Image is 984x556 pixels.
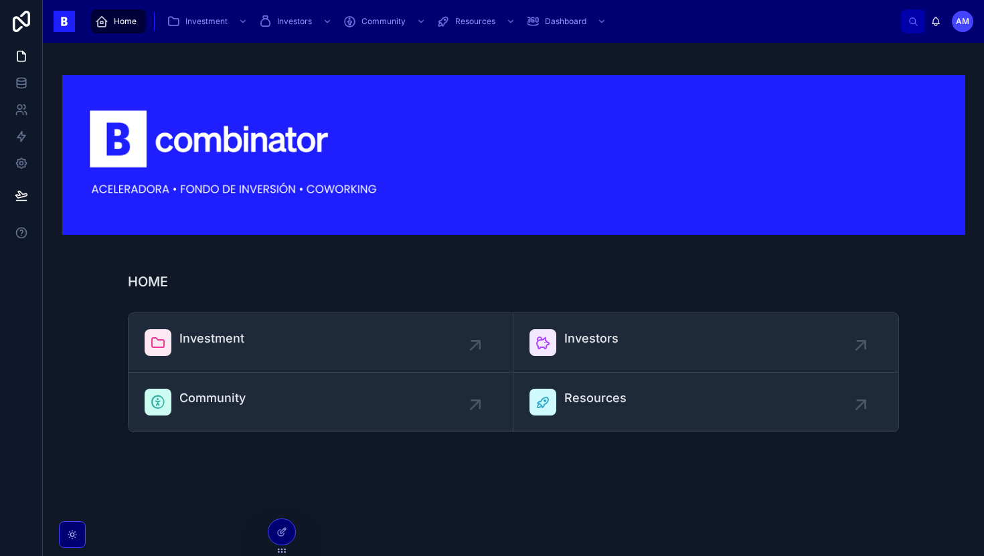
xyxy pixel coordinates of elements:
[254,9,339,33] a: Investors
[185,16,228,27] span: Investment
[361,16,406,27] span: Community
[129,313,513,373] a: Investment
[339,9,432,33] a: Community
[114,16,137,27] span: Home
[277,16,312,27] span: Investors
[545,16,586,27] span: Dashboard
[513,373,898,432] a: Resources
[522,9,613,33] a: Dashboard
[163,9,254,33] a: Investment
[956,16,969,27] span: AM
[62,75,965,235] img: 18445-Captura-de-Pantalla-2024-03-07-a-las-17.49.44.png
[179,329,244,348] span: Investment
[432,9,522,33] a: Resources
[455,16,495,27] span: Resources
[179,389,246,407] span: Community
[128,272,168,291] h1: HOME
[54,11,75,32] img: App logo
[129,373,513,432] a: Community
[91,9,146,33] a: Home
[513,313,898,373] a: Investors
[86,7,901,36] div: scrollable content
[564,329,619,348] span: Investors
[564,389,627,407] span: Resources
